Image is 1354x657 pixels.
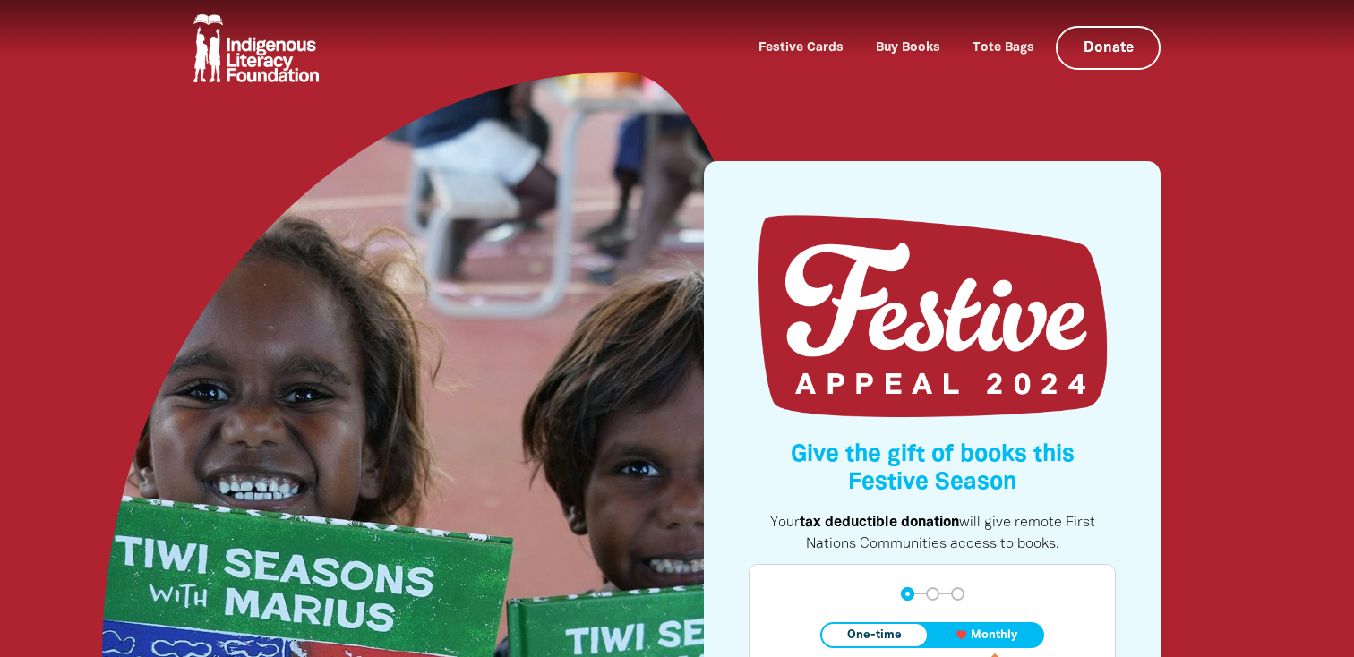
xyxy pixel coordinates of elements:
button: Navigate to step 1 of 3 to enter your donation amount [901,587,914,601]
strong: tax deductible donation [800,516,959,529]
button: Navigate to step 3 of 3 to enter your payment details [951,587,964,601]
div: Donation frequency [820,622,1044,648]
a: Buy Books [865,35,951,62]
span: Give the gift of books this Festive Season [791,444,1075,493]
p: Your will give remote First Nations Communities access to books. [749,512,1116,555]
button: Navigate to step 2 of 3 to enter your details [926,587,939,601]
a: Festive Cards [748,35,854,62]
button: Monthly [930,624,1042,646]
a: Tote Bags [962,35,1045,62]
button: One-time [822,624,927,646]
span: One-time [847,629,902,641]
span: Monthly [971,629,1017,641]
i: favorite [956,629,967,641]
a: Donate [1056,26,1161,70]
